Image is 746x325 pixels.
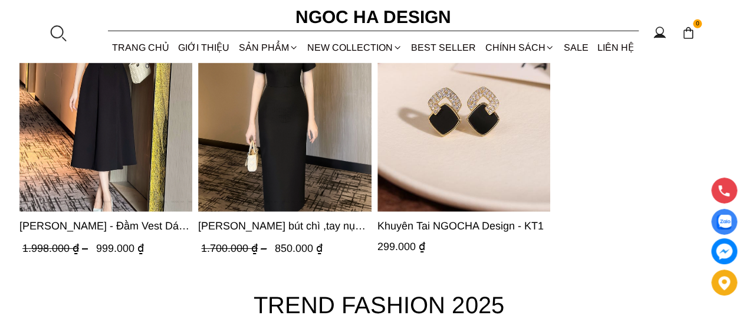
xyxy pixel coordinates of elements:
img: Display image [717,215,731,229]
span: 299.000 ₫ [377,241,425,252]
a: Link to Irene Dress - Đầm Vest Dáng Xòe Kèm Đai D713 [19,218,192,234]
a: Link to Khuyên Tai NGOCHA Design - KT1 [377,218,550,234]
a: TRANG CHỦ [108,32,174,63]
a: Ngoc Ha Design [285,3,462,31]
span: 999.000 ₫ [96,242,144,254]
span: 0 [693,19,702,29]
font: TREND FASHION 2025 [254,292,504,318]
a: SALE [559,32,593,63]
a: BEST SELLER [407,32,481,63]
a: messenger [711,238,737,264]
a: GIỚI THIỆU [174,32,234,63]
span: 1.700.000 ₫ [202,242,270,254]
div: SẢN PHẨM [234,32,303,63]
span: 1.998.000 ₫ [22,242,91,254]
span: [PERSON_NAME] - Đầm Vest Dáng Xòe Kèm Đai D713 [19,218,192,234]
a: Display image [711,209,737,235]
span: Khuyên Tai NGOCHA Design - KT1 [377,218,550,234]
img: img-CART-ICON-ksit0nf1 [682,27,695,40]
a: NEW COLLECTION [303,32,406,63]
a: LIÊN HỆ [593,32,638,63]
div: Chính sách [481,32,559,63]
a: Link to Alice Dress_Đầm bút chì ,tay nụ hồng ,bồng đầu tay màu đen D727 [199,218,372,234]
span: 850.000 ₫ [275,242,323,254]
span: [PERSON_NAME] bút chì ,tay nụ hồng ,bồng đầu tay màu đen D727 [199,218,372,234]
